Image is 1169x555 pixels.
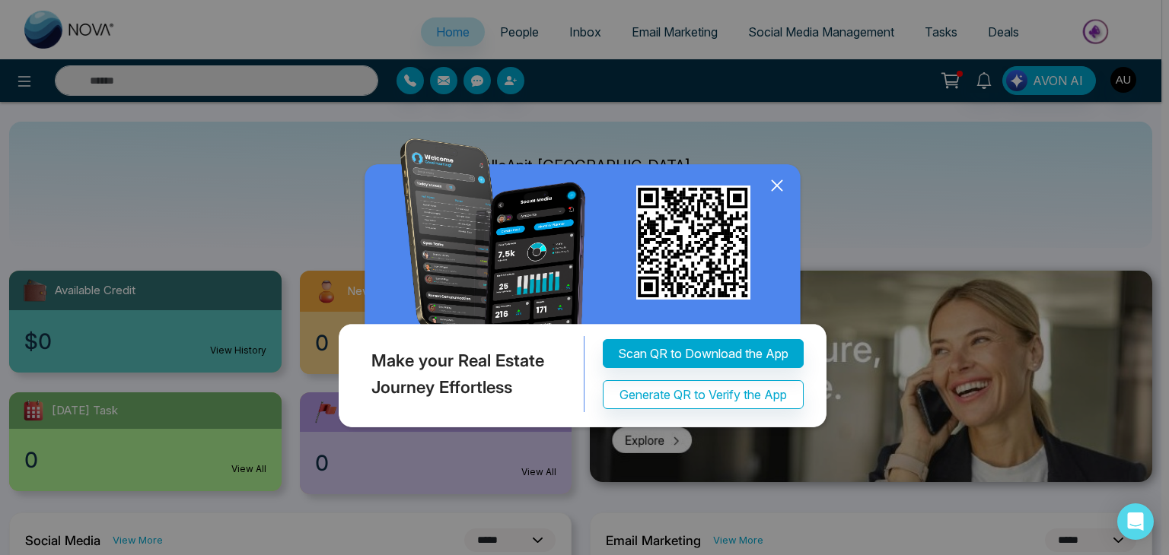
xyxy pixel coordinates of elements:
div: Open Intercom Messenger [1117,503,1154,540]
img: qr_for_download_app.png [636,186,750,300]
img: QRModal [335,138,834,434]
button: Scan QR to Download the App [603,339,804,368]
button: Generate QR to Verify the App [603,380,804,409]
div: Make your Real Estate Journey Effortless [335,336,584,412]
